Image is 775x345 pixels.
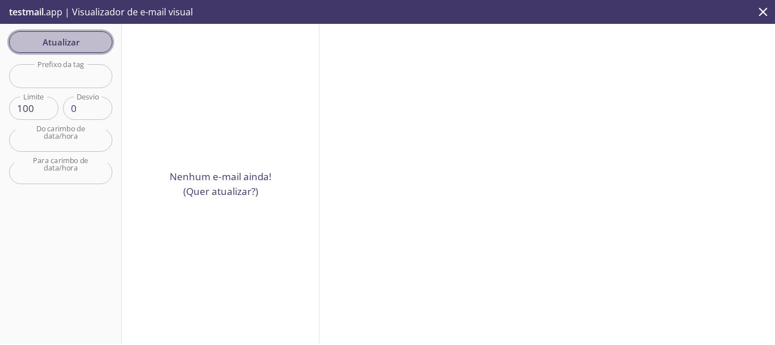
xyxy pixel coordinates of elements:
font: Atualizar [43,36,79,48]
font: Nenhum e-mail ainda! [170,170,272,183]
button: Atualizar [9,31,112,53]
font: testmail [9,6,44,18]
font: .app | Visualizador de e-mail visual [44,6,193,18]
font: (Quer atualizar?) [183,185,258,198]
